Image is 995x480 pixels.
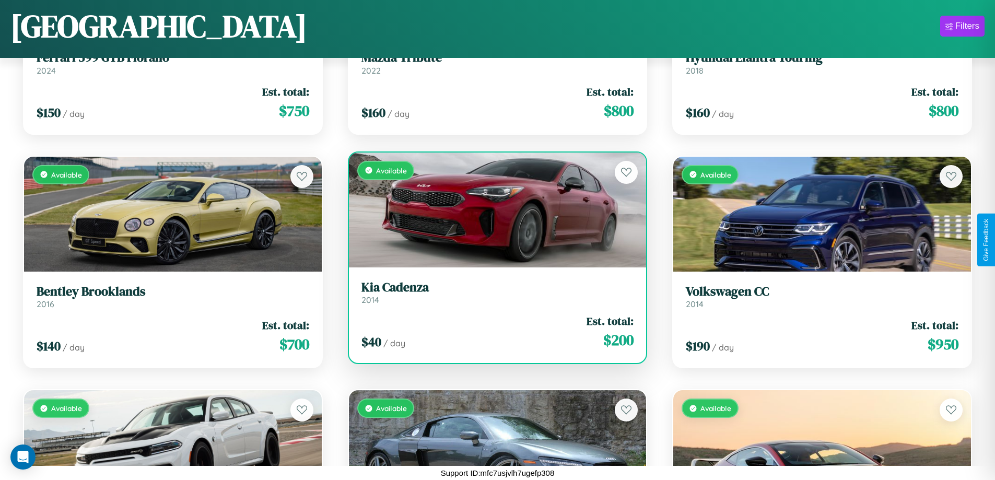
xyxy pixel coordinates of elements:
h3: Ferrari 599 GTB Fiorano [37,50,309,65]
span: Est. total: [911,84,958,99]
h3: Kia Cadenza [361,280,634,295]
a: Hyundai Elantra Touring2018 [686,50,958,76]
button: Filters [940,16,985,37]
a: Volkswagen CC2014 [686,284,958,310]
span: $ 800 [604,100,634,121]
span: $ 950 [928,334,958,355]
span: / day [63,109,85,119]
span: $ 40 [361,333,381,350]
a: Bentley Brooklands2016 [37,284,309,310]
div: Filters [955,21,979,31]
h1: [GEOGRAPHIC_DATA] [10,5,307,48]
span: $ 190 [686,337,710,355]
h3: Volkswagen CC [686,284,958,299]
span: Est. total: [911,318,958,333]
div: Open Intercom Messenger [10,444,36,470]
span: Available [700,170,731,179]
span: Available [376,166,407,175]
h3: Hyundai Elantra Touring [686,50,958,65]
span: 2014 [686,299,704,309]
span: $ 750 [279,100,309,121]
span: Available [700,404,731,413]
h3: Bentley Brooklands [37,284,309,299]
p: Support ID: mfc7usjvlh7ugefp308 [441,466,555,480]
span: Est. total: [587,84,634,99]
span: Available [376,404,407,413]
a: Ferrari 599 GTB Fiorano2024 [37,50,309,76]
a: Kia Cadenza2014 [361,280,634,306]
span: / day [712,109,734,119]
span: Available [51,404,82,413]
span: 2024 [37,65,56,76]
span: 2018 [686,65,704,76]
span: $ 140 [37,337,61,355]
span: $ 800 [929,100,958,121]
span: $ 200 [603,330,634,350]
span: 2022 [361,65,381,76]
span: $ 150 [37,104,61,121]
div: Give Feedback [982,219,990,261]
span: Est. total: [262,318,309,333]
span: Available [51,170,82,179]
a: Mazda Tribute2022 [361,50,634,76]
span: Est. total: [262,84,309,99]
span: 2014 [361,295,379,305]
span: / day [712,342,734,353]
span: / day [63,342,85,353]
h3: Mazda Tribute [361,50,634,65]
span: $ 700 [279,334,309,355]
span: 2016 [37,299,54,309]
span: / day [383,338,405,348]
span: / day [388,109,409,119]
span: $ 160 [361,104,385,121]
span: $ 160 [686,104,710,121]
span: Est. total: [587,313,634,329]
